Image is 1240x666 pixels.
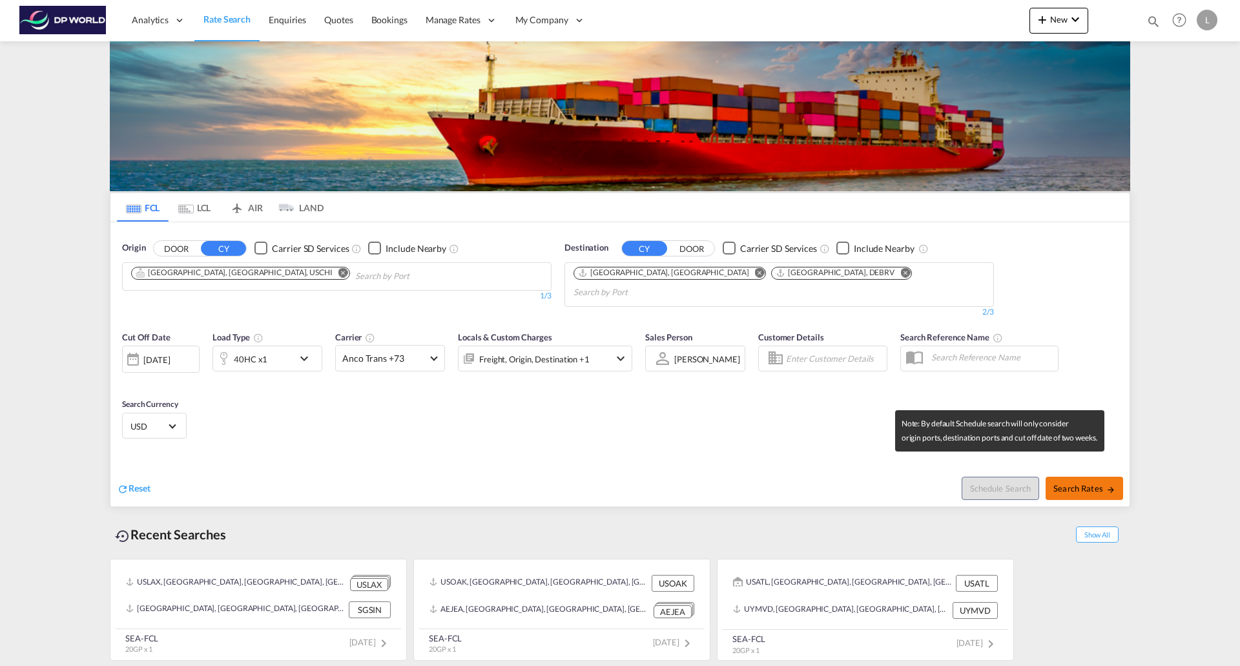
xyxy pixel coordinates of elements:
[1046,477,1123,500] button: Search Ratesicon-arrow-right
[1146,14,1161,28] md-icon: icon-magnify
[122,346,200,373] div: [DATE]
[143,354,170,366] div: [DATE]
[169,193,220,222] md-tab-item: LCL
[269,14,306,25] span: Enquiries
[272,242,349,255] div: Carrier SD Services
[110,559,407,661] recent-search-card: USLAX, [GEOGRAPHIC_DATA], [GEOGRAPHIC_DATA], [GEOGRAPHIC_DATA], [GEOGRAPHIC_DATA], [GEOGRAPHIC_DA...
[1168,9,1190,31] span: Help
[117,483,129,495] md-icon: icon-refresh
[122,371,132,389] md-datepicker: Select
[253,333,263,343] md-icon: icon-information-outline
[126,601,346,618] div: SGSIN, Singapore, Singapore, South East Asia, Asia Pacific
[254,242,349,255] md-checkbox: Checkbox No Ink
[1106,485,1115,494] md-icon: icon-arrow-right
[129,483,150,494] span: Reset
[458,346,632,371] div: Freight Origin Destination Factory Stuffingicon-chevron-down
[479,350,590,368] div: Freight Origin Destination Factory Stuffing
[335,332,375,342] span: Carrier
[1053,483,1115,494] span: Search Rates
[220,193,272,222] md-tab-item: AIR
[776,267,894,278] div: Bremerhaven, DEBRV
[1168,9,1197,32] div: Help
[564,307,994,318] div: 2/3
[122,399,178,409] span: Search Currency
[349,601,391,618] div: SGSIN
[203,14,251,25] span: Rate Search
[786,349,883,368] input: Enter Customer Details
[578,267,749,278] div: Hamburg, DEHAM
[368,242,446,255] md-checkbox: Checkbox No Ink
[653,637,695,647] span: [DATE]
[117,193,169,222] md-tab-item: FCL
[723,242,817,255] md-checkbox: Checkbox No Ink
[1197,10,1217,30] div: L
[1146,14,1161,34] div: icon-magnify
[330,267,349,280] button: Remove
[1029,8,1088,34] button: icon-plus 400-fgNewicon-chevron-down
[386,242,446,255] div: Include Nearby
[125,632,158,644] div: SEA-FCL
[652,575,694,592] div: USOAK
[136,267,335,278] div: Press delete to remove this chip.
[201,241,246,256] button: CY
[622,241,667,256] button: CY
[371,14,408,25] span: Bookings
[413,559,710,661] recent-search-card: USOAK, [GEOGRAPHIC_DATA], [GEOGRAPHIC_DATA], [GEOGRAPHIC_DATA], [GEOGRAPHIC_DATA], [GEOGRAPHIC_DA...
[854,242,914,255] div: Include Nearby
[1076,526,1119,543] span: Show All
[956,575,998,592] div: USATL
[962,477,1039,500] button: Note: By default Schedule search will only considerorigin ports, destination ports and cut off da...
[645,332,692,342] span: Sales Person
[212,332,263,342] span: Load Type
[212,346,322,371] div: 40HC x1icon-chevron-down
[892,267,911,280] button: Remove
[732,633,765,645] div: SEA-FCL
[125,645,152,653] span: 20GP x 1
[351,244,362,254] md-icon: Unchecked: Search for CY (Container Yard) services for all selected carriers.Checked : Search for...
[117,193,324,222] md-pagination-wrapper: Use the left and right arrow keys to navigate between tabs
[376,636,391,651] md-icon: icon-chevron-right
[613,351,628,366] md-icon: icon-chevron-down
[229,200,245,210] md-icon: icon-airplane
[117,482,150,496] div: icon-refreshReset
[573,282,696,303] input: Chips input.
[674,354,740,364] div: [PERSON_NAME]
[130,421,167,432] span: USD
[746,267,765,280] button: Remove
[717,559,1014,661] recent-search-card: USATL, [GEOGRAPHIC_DATA], [GEOGRAPHIC_DATA], [GEOGRAPHIC_DATA], [GEOGRAPHIC_DATA], [GEOGRAPHIC_DA...
[129,417,180,435] md-select: Select Currency: $ USDUnited States Dollar
[115,528,130,544] md-icon: icon-backup-restore
[122,291,552,302] div: 1/3
[429,602,650,618] div: AEJEA, Jebel Ali, United Arab Emirates, Middle East, Middle East
[429,645,456,653] span: 20GP x 1
[572,263,987,303] md-chips-wrap: Chips container. Use arrow keys to select chips.
[342,352,426,365] span: Anco Trans +73
[122,332,170,342] span: Cut Off Date
[679,636,695,651] md-icon: icon-chevron-right
[350,578,388,592] div: USLAX
[110,520,231,549] div: Recent Searches
[669,241,714,256] button: DOOR
[449,244,459,254] md-icon: Unchecked: Ignores neighbouring ports when fetching rates.Checked : Includes neighbouring ports w...
[740,242,817,255] div: Carrier SD Services
[429,575,648,592] div: USOAK, Oakland, CA, United States, North America, Americas
[820,244,830,254] md-icon: Unchecked: Search for CY (Container Yard) services for all selected carriers.Checked : Search for...
[733,602,949,619] div: UYMVD, Montevideo, Uruguay, South America, Americas
[324,14,353,25] span: Quotes
[776,267,897,278] div: Press delete to remove this chip.
[836,242,914,255] md-checkbox: Checkbox No Ink
[458,332,552,342] span: Locals & Custom Charges
[900,332,1003,342] span: Search Reference Name
[349,637,391,647] span: [DATE]
[110,222,1130,506] div: OriginDOOR CY Checkbox No InkUnchecked: Search for CY (Container Yard) services for all selected ...
[654,605,692,619] div: AEJEA
[993,333,1003,343] md-icon: Your search will be saved by the below given name
[956,638,998,648] span: [DATE]
[673,349,741,368] md-select: Sales Person: Laura Zurcher
[122,242,145,255] span: Origin
[578,267,751,278] div: Press delete to remove this chip.
[983,636,998,652] md-icon: icon-chevron-right
[136,267,333,278] div: Chicago, IL, USCHI
[1035,12,1050,27] md-icon: icon-plus 400-fg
